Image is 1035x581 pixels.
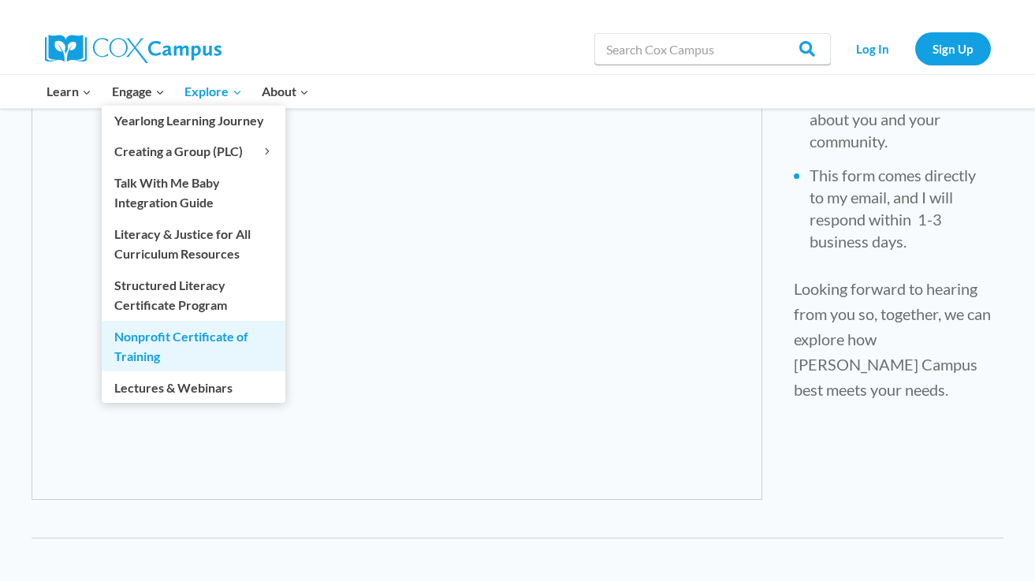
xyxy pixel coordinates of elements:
a: Nonprofit Certificate of Training [102,321,285,371]
a: Structured Literacy Certificate Program [102,270,285,320]
button: Child menu of Learn [37,75,102,108]
button: Child menu of About [251,75,319,108]
a: Yearlong Learning Journey [102,106,285,136]
img: Cox Campus [45,35,222,63]
button: Child menu of Explore [175,75,252,108]
a: Talk With Me Baby Integration Guide [102,167,285,218]
li: This form comes directly to my email, and I will respond within 1-3 business days. [810,164,993,252]
nav: Primary Navigation [37,75,319,108]
a: Lectures & Webinars [102,372,285,402]
a: Literacy & Justice for All Curriculum Resources [102,218,285,269]
nav: Secondary Navigation [839,32,991,65]
button: Child menu of Engage [102,75,175,108]
p: Looking forward to hearing from you so, together, we can explore how [PERSON_NAME] Campus best me... [794,276,993,402]
a: Log In [839,32,907,65]
button: Child menu of Creating a Group (PLC) [102,136,285,166]
a: Sign Up [915,32,991,65]
li: Take a minute to tell me about you and your community. [810,86,993,152]
input: Search Cox Campus [594,33,831,65]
